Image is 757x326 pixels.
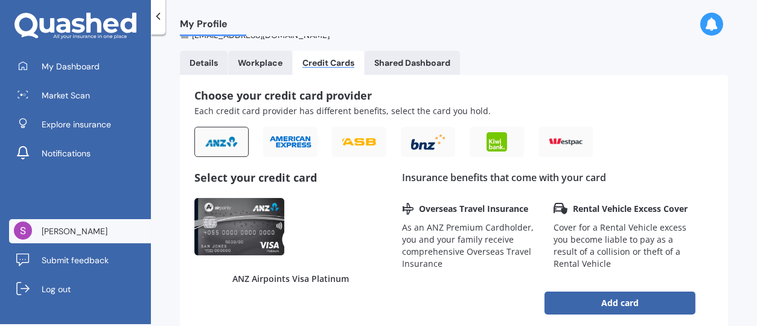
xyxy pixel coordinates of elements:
a: Workplace [228,51,292,75]
a: Submit feedback [9,248,151,272]
a: Market Scan [9,83,151,107]
img: ANZ [205,136,238,148]
a: Credit Cards [293,51,364,75]
span: Market Scan [42,89,90,101]
img: American Express [269,135,312,149]
div: As an ANZ Premium Cardholder, you and your family receive comprehensive Overseas Travel Insurance [402,222,544,270]
div: Insurance benefits that come with your card [402,171,695,184]
img: BNZ [411,134,445,150]
div: Workplace [238,58,283,68]
span: Each credit card provider has different benefits, select the card you hold. [194,105,491,117]
div: Details [190,58,218,68]
div: Shared Dashboard [374,58,450,68]
span: My Dashboard [42,60,100,72]
a: Log out [9,277,151,301]
a: Notifications [9,141,151,165]
a: [PERSON_NAME] [9,219,151,243]
img: KiwiBank [487,132,506,152]
span: Log out [42,283,71,295]
div: ANZ Airpoints Visa Platinum [194,273,388,285]
span: Overseas Travel Insurance [419,203,528,215]
img: ASB [342,138,376,145]
span: Explore insurance [42,118,111,130]
span: Notifications [42,147,91,159]
span: [PERSON_NAME] [42,225,107,237]
div: Cover for a Rental Vehicle excess you become liable to pay as a result of a collision or theft of... [554,222,695,270]
a: My Dashboard [9,54,151,78]
span: Rental Vehicle Excess Cover [573,203,688,215]
button: Add card [545,292,695,315]
a: Details [180,51,228,75]
div: Select your credit card [194,171,388,184]
span: Submit feedback [42,254,109,266]
a: Shared Dashboard [365,51,460,75]
div: Credit Cards [302,58,354,68]
img: AGNmyxbxBChfNh11kJNvduAt9-JDDl2SL6MugBHyDMqE=s96-c [14,222,32,240]
span: Choose your credit card provider [194,88,372,103]
img: Westpac [549,138,583,145]
img: visa_airpoints_platinum-card_1.png [194,198,284,255]
a: Explore insurance [9,112,151,136]
span: My Profile [180,18,246,34]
